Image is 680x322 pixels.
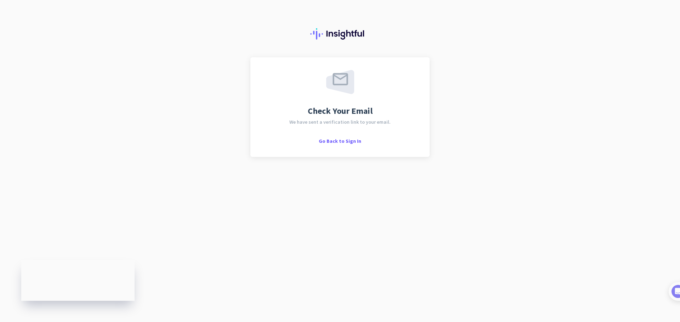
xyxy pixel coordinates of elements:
[319,138,361,144] span: Go Back to Sign In
[289,119,391,124] span: We have sent a verification link to your email.
[21,260,135,301] iframe: Insightful Status
[308,107,373,115] span: Check Your Email
[326,70,354,94] img: email-sent
[310,28,370,40] img: Insightful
